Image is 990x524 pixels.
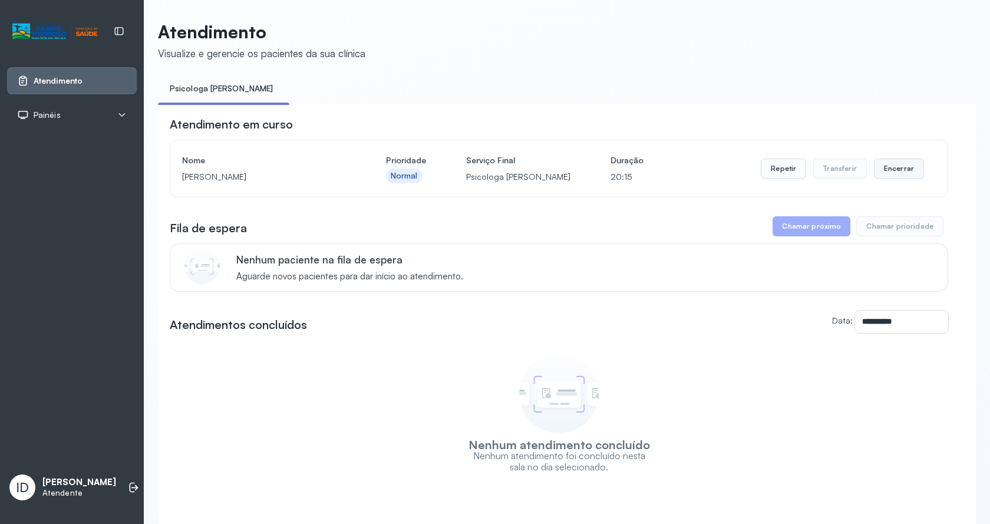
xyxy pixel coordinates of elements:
span: Atendimento [34,76,82,86]
p: Psicologa [PERSON_NAME] [466,169,570,185]
p: [PERSON_NAME] [182,169,346,185]
button: Chamar prioridade [856,216,943,236]
img: Logotipo do estabelecimento [12,22,97,41]
p: [PERSON_NAME] [42,477,116,488]
span: Aguarde novos pacientes para dar início ao atendimento. [236,271,463,282]
button: Chamar próximo [773,216,850,236]
h4: Prioridade [386,152,426,169]
p: Atendente [42,488,116,498]
div: Normal [391,171,418,181]
button: Transferir [813,159,867,179]
h3: Nenhum atendimento concluído [468,439,650,450]
a: Psicologa [PERSON_NAME] [158,79,285,98]
p: 20:15 [610,169,643,185]
p: Nenhum paciente na fila de espera [236,253,463,266]
a: Atendimento [17,75,127,87]
h4: Duração [610,152,643,169]
button: Encerrar [874,159,924,179]
h3: Fila de espera [170,220,247,236]
p: Nenhum atendimento foi concluído nesta sala no dia selecionado. [466,450,652,473]
button: Repetir [761,159,806,179]
label: Data: [832,315,853,325]
span: Painéis [34,110,61,120]
p: Atendimento [158,21,365,42]
h3: Atendimentos concluídos [170,317,307,333]
div: Visualize e gerencie os pacientes da sua clínica [158,47,365,60]
h4: Nome [182,152,346,169]
h4: Serviço Final [466,152,570,169]
img: Imagem de CalloutCard [184,249,220,284]
img: Imagem de empty state [519,354,599,433]
h3: Atendimento em curso [170,116,293,133]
